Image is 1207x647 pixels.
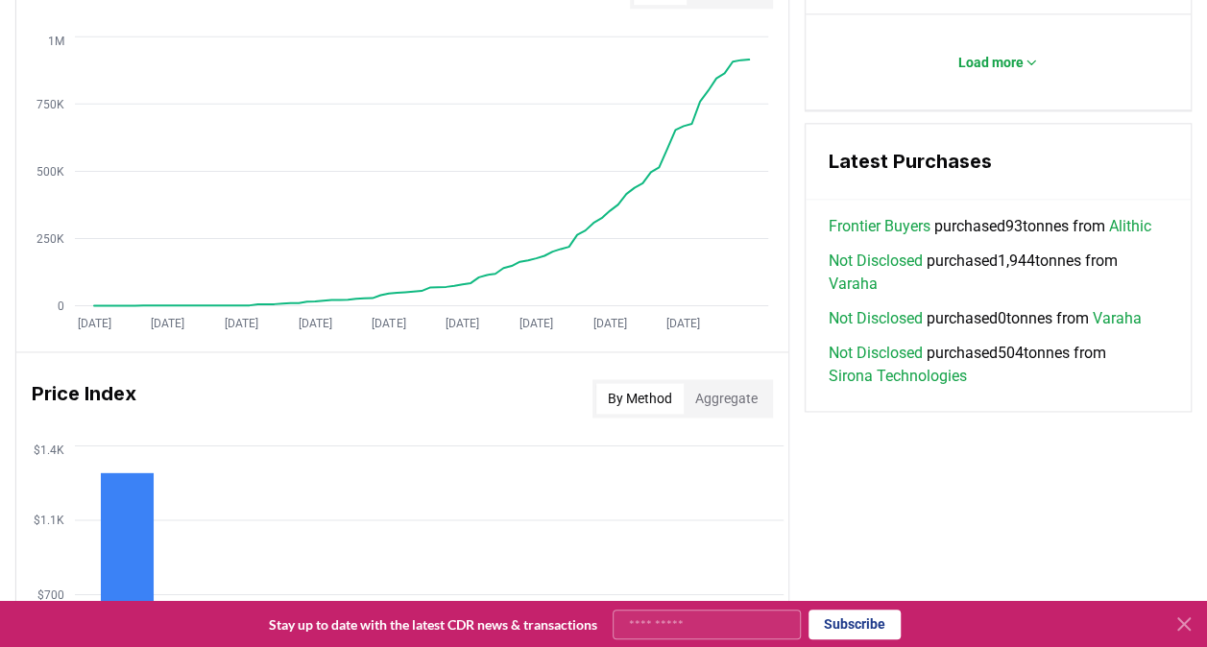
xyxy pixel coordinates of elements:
tspan: [DATE] [519,317,553,330]
a: Not Disclosed [829,307,923,330]
a: Not Disclosed [829,250,923,273]
a: Varaha [1093,307,1142,330]
tspan: [DATE] [666,317,700,330]
p: Load more [958,53,1024,72]
tspan: 1M [48,34,64,47]
tspan: [DATE] [446,317,479,330]
tspan: $1.4K [34,443,64,456]
tspan: [DATE] [372,317,405,330]
tspan: [DATE] [78,317,111,330]
button: Aggregate [684,383,769,414]
span: purchased 1,944 tonnes from [829,250,1168,296]
tspan: 250K [36,231,64,245]
a: Sirona Technologies [829,365,967,388]
button: By Method [596,383,684,414]
tspan: 750K [36,97,64,110]
tspan: [DATE] [593,317,627,330]
tspan: 500K [36,164,64,178]
tspan: [DATE] [151,317,184,330]
h3: Price Index [32,379,136,418]
span: purchased 93 tonnes from [829,215,1151,238]
tspan: $700 [37,587,64,601]
tspan: [DATE] [225,317,258,330]
tspan: $1.1K [34,514,64,527]
a: Frontier Buyers [829,215,930,238]
span: purchased 504 tonnes from [829,342,1168,388]
a: Not Disclosed [829,342,923,365]
tspan: [DATE] [299,317,332,330]
tspan: 0 [58,299,64,312]
a: Varaha [829,273,878,296]
a: Alithic [1109,215,1151,238]
button: Load more [943,43,1054,82]
h3: Latest Purchases [829,147,1168,176]
span: purchased 0 tonnes from [829,307,1142,330]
